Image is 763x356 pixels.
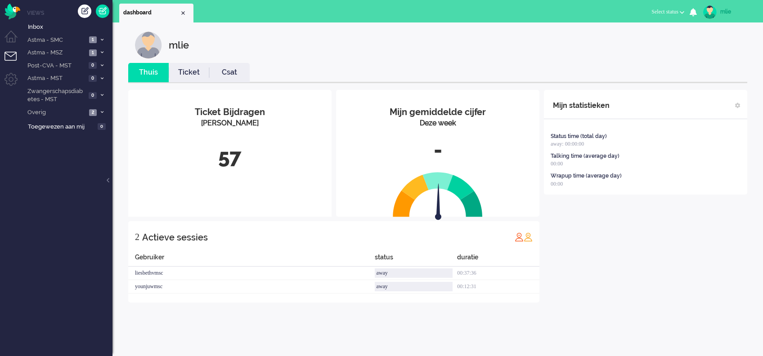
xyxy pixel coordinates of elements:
div: Close tab [180,9,187,17]
div: away [375,282,453,291]
div: Gebruiker [128,253,375,267]
div: Creëer ticket [78,4,91,18]
div: Talking time (average day) [551,152,619,160]
span: 1 [89,49,97,56]
a: Ticket [169,67,209,78]
a: Toegewezen aan mij 0 [26,121,112,131]
span: 2 [89,109,97,116]
div: Wrapup time (average day) [551,172,622,180]
span: Astma - MSZ [26,49,86,57]
li: Csat [209,63,250,82]
li: Dashboard [119,4,193,22]
span: 0 [89,75,97,82]
span: away: 00:00:00 [551,141,584,147]
img: profile_red.svg [515,232,524,241]
div: mlie [720,7,754,16]
img: avatar [703,5,717,19]
a: Thuis [128,67,169,78]
img: arrow.svg [419,183,458,222]
a: Csat [209,67,250,78]
div: Status time (total day) [551,133,607,140]
li: Select status [646,3,690,22]
li: Admin menu [4,73,25,93]
a: Omnidesk [4,6,20,13]
a: mlie [701,5,754,19]
span: 0 [98,123,106,130]
div: duratie [457,253,539,267]
a: Inbox [26,22,112,31]
span: Zwangerschapsdiabetes - MST [26,87,86,104]
div: 57 [135,142,325,172]
span: dashboard [123,9,180,17]
button: Select status [646,5,690,18]
span: Post-CVA - MST [26,62,86,70]
span: Select status [651,9,678,15]
span: Inbox [28,23,112,31]
div: younjuwmsc [128,280,375,294]
img: profile_orange.svg [524,232,533,241]
div: - [343,135,533,165]
span: Toegewezen aan mij [28,123,95,131]
div: Mijn gemiddelde cijfer [343,106,533,119]
div: 00:12:31 [457,280,539,294]
div: away [375,268,453,278]
div: Mijn statistieken [553,97,610,115]
span: 1 [89,36,97,43]
li: Dashboard menu [4,31,25,51]
div: Actieve sessies [142,228,208,246]
span: 00:00 [551,181,563,187]
span: Astma - SMC [26,36,86,44]
div: liesbethvmsc [128,267,375,280]
img: customer.svg [135,31,162,58]
span: 0 [89,62,97,69]
li: Ticket [169,63,209,82]
div: 00:37:36 [457,267,539,280]
div: Deze week [343,118,533,129]
span: 00:00 [551,160,563,167]
div: Ticket Bijdragen [135,106,325,119]
img: flow_omnibird.svg [4,4,20,19]
li: Views [27,9,112,17]
div: [PERSON_NAME] [135,118,325,129]
span: Overig [26,108,86,117]
span: 0 [89,92,97,99]
div: mlie [169,31,189,58]
img: semi_circle.svg [393,172,483,217]
div: 2 [135,228,139,246]
span: Astma - MST [26,74,86,83]
li: Thuis [128,63,169,82]
a: Quick Ticket [96,4,109,18]
li: Tickets menu [4,52,25,72]
div: status [375,253,457,267]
